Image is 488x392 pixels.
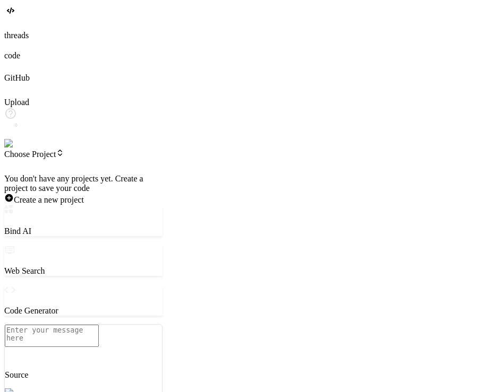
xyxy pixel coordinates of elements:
span: Create a new project [14,195,84,204]
label: code [4,51,20,60]
p: Code Generator [4,306,162,316]
label: threads [4,31,29,40]
p: Bind AI [4,227,162,236]
img: settings [4,139,39,149]
p: Web Search [4,266,162,276]
div: You don't have any projects yet. Create a project to save your code [4,174,162,193]
label: Upload [4,98,29,107]
span: Choose Project [4,150,64,159]
label: GitHub [4,73,30,82]
p: Source [5,370,162,380]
